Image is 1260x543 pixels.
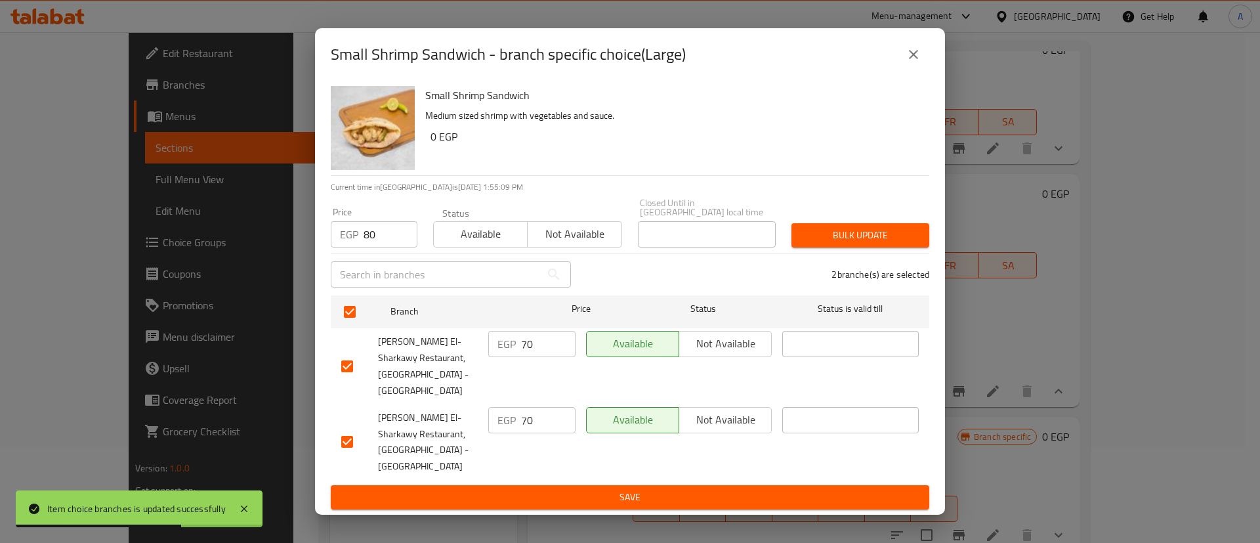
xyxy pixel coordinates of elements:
[527,221,621,248] button: Not available
[679,407,772,433] button: Not available
[364,221,417,248] input: Please enter price
[802,227,919,244] span: Bulk update
[586,407,679,433] button: Available
[331,44,686,65] h2: Small Shrimp Sandwich - branch specific choice(Large)
[537,301,625,317] span: Price
[340,227,358,242] p: EGP
[592,334,674,353] span: Available
[791,223,929,248] button: Bulk update
[430,127,919,146] h6: 0 EGP
[684,410,766,429] span: Not available
[433,221,528,248] button: Available
[331,485,929,510] button: Save
[831,268,929,281] p: 2 branche(s) are selected
[679,331,772,357] button: Not available
[47,502,226,516] div: Item choice branches is updated successfully
[378,334,478,399] span: [PERSON_NAME] El-Sharkawy Restaurant, [GEOGRAPHIC_DATA] - [GEOGRAPHIC_DATA]
[331,86,415,170] img: Small Shrimp Sandwich
[425,108,919,124] p: Medium sized shrimp with vegetables and sauce.
[425,86,919,104] h6: Small Shrimp Sandwich
[592,410,674,429] span: Available
[378,410,478,475] span: [PERSON_NAME] El-Sharkawy Restaurant, [GEOGRAPHIC_DATA] - [GEOGRAPHIC_DATA]
[521,407,576,433] input: Please enter price
[782,301,919,317] span: Status is valid till
[635,301,772,317] span: Status
[497,336,516,352] p: EGP
[331,261,541,288] input: Search in branches
[497,412,516,428] p: EGP
[439,225,522,244] span: Available
[533,225,616,244] span: Not available
[521,331,576,357] input: Please enter price
[898,39,929,70] button: close
[390,303,527,320] span: Branch
[684,334,766,353] span: Not available
[341,489,919,506] span: Save
[586,331,679,357] button: Available
[331,181,929,193] p: Current time in [GEOGRAPHIC_DATA] is [DATE] 1:55:09 PM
